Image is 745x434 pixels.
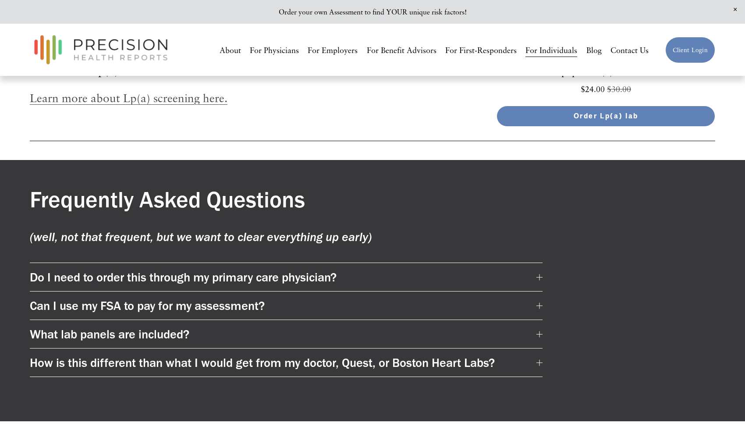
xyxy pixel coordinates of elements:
button: Can I use my FSA to pay for my assessment? [30,292,543,320]
em: (well, not that frequent, but we want to clear everything up early) [30,230,372,244]
a: Contact Us [610,42,649,58]
img: Precision Health Reports [30,31,172,68]
button: How is this different than what I would get from my doctor, Quest, or Boston Heart Labs? [30,349,543,377]
span: What lab panels are included? [30,327,536,342]
a: Client Login [665,37,715,64]
button: What lab panels are included? [30,320,543,348]
a: Blog [586,42,602,58]
button: Order Lp(a) lab [497,106,715,127]
a: For Physicians [250,42,299,58]
div: $24.00 [497,82,715,96]
span: Can I use my FSA to pay for my assessment? [30,298,536,313]
span: $30.00 [607,84,631,94]
span: How is this different than what I would get from my doctor, Quest, or Boston Heart Labs? [30,355,536,370]
h2: Frequently Asked Questions [30,185,629,215]
a: Learn more about Lp(a) screening here. [30,91,227,105]
span: Do I need to order this through my primary care physician? [30,270,536,285]
iframe: Chat Widget [701,392,745,434]
button: Do I need to order this through my primary care physician? [30,263,543,291]
a: For Employers [308,42,358,58]
a: About [220,42,241,58]
a: For Individuals [525,42,577,58]
a: For Benefit Advisors [367,42,436,58]
a: For First-Responders [445,42,517,58]
span: Order Lp(a) lab [574,112,639,121]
